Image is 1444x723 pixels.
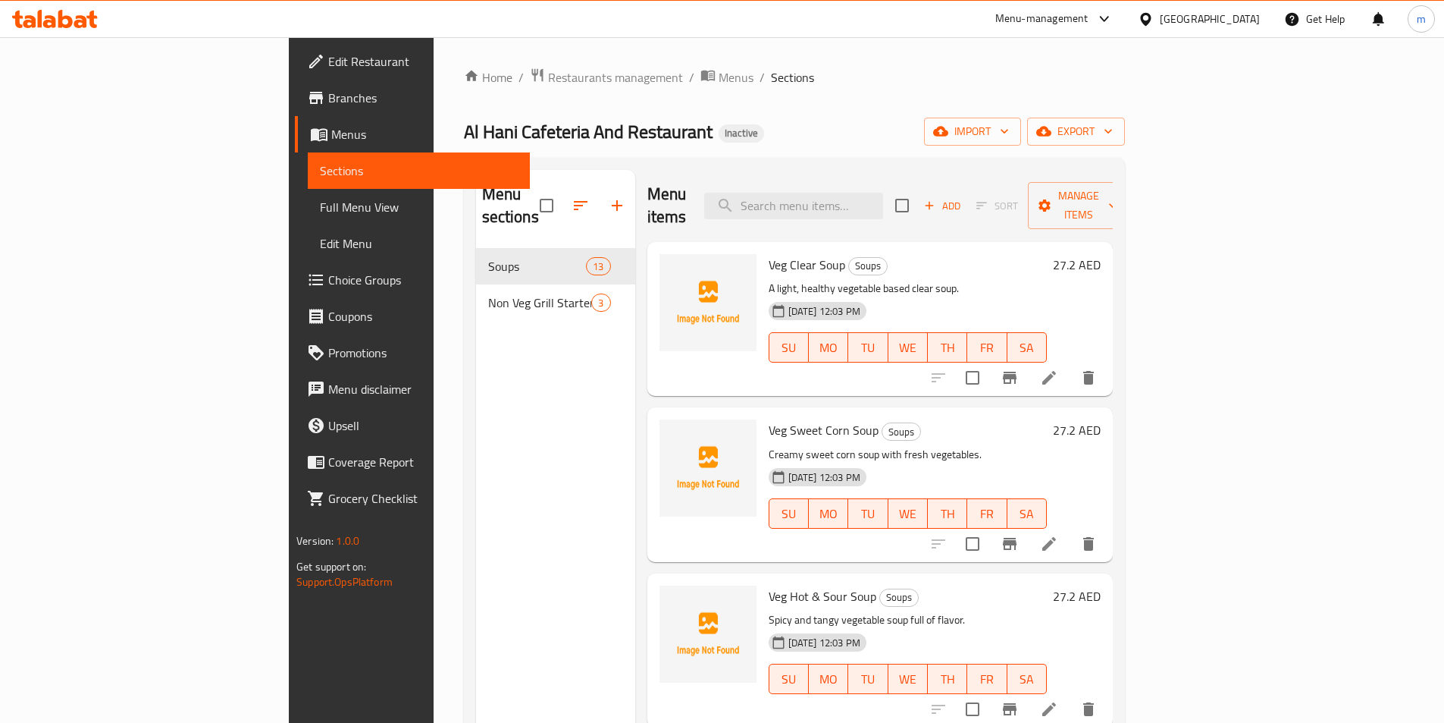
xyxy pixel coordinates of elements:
[1070,526,1107,562] button: delete
[592,296,609,310] span: 3
[647,183,687,228] h2: Menu items
[928,664,967,694] button: TH
[689,68,694,86] li: /
[488,257,587,275] span: Soups
[815,337,842,359] span: MO
[599,187,635,224] button: Add section
[295,80,530,116] a: Branches
[1417,11,1426,27] span: m
[934,668,961,690] span: TH
[1027,118,1125,146] button: export
[1013,503,1041,525] span: SA
[295,262,530,298] a: Choice Groups
[328,489,518,508] span: Grocery Checklist
[320,198,518,216] span: Full Menu View
[771,68,814,86] span: Sections
[1007,332,1047,363] button: SA
[936,122,1009,141] span: import
[1013,668,1041,690] span: SA
[894,503,922,525] span: WE
[1028,182,1129,229] button: Manage items
[934,503,961,525] span: TH
[328,453,518,471] span: Coverage Report
[882,423,920,441] span: Soups
[1053,420,1101,441] h6: 27.2 AED
[296,531,334,551] span: Version:
[328,307,518,325] span: Coupons
[967,664,1007,694] button: FR
[769,279,1047,298] p: A light, healthy vegetable based clear soup.
[1160,11,1260,27] div: [GEOGRAPHIC_DATA]
[922,197,963,215] span: Add
[476,284,635,321] div: Non Veg Grill Starters3
[476,242,635,327] nav: Menu sections
[1053,586,1101,607] h6: 27.2 AED
[966,194,1028,218] span: Select section first
[769,498,809,529] button: SU
[1040,700,1058,718] a: Edit menu item
[809,664,848,694] button: MO
[308,152,530,189] a: Sections
[1007,664,1047,694] button: SA
[296,572,393,592] a: Support.OpsPlatform
[815,668,842,690] span: MO
[586,257,610,275] div: items
[888,498,928,529] button: WE
[531,190,562,222] span: Select all sections
[308,225,530,262] a: Edit Menu
[848,257,888,275] div: Soups
[295,444,530,480] a: Coverage Report
[328,89,518,107] span: Branches
[918,194,966,218] span: Add item
[769,445,1047,464] p: Creamy sweet corn soup with fresh vegetables.
[934,337,961,359] span: TH
[775,668,803,690] span: SU
[995,10,1088,28] div: Menu-management
[700,68,753,87] a: Menus
[769,585,876,608] span: Veg Hot & Sour Soup
[336,531,359,551] span: 1.0.0
[328,271,518,289] span: Choice Groups
[879,589,919,607] div: Soups
[924,118,1021,146] button: import
[328,52,518,71] span: Edit Restaurant
[1040,187,1117,225] span: Manage items
[973,503,1001,525] span: FR
[295,298,530,335] a: Coupons
[328,344,518,362] span: Promotions
[659,254,756,351] img: Veg Clear Soup
[991,526,1028,562] button: Branch-specific-item
[782,304,866,319] span: [DATE] 12:03 PM
[854,668,882,690] span: TU
[888,332,928,363] button: WE
[815,503,842,525] span: MO
[295,480,530,517] a: Grocery Checklist
[295,116,530,152] a: Menus
[295,371,530,407] a: Menu disclaimer
[1013,337,1041,359] span: SA
[719,124,764,143] div: Inactive
[967,498,1007,529] button: FR
[782,470,866,485] span: [DATE] 12:03 PM
[973,668,1001,690] span: FR
[957,362,988,394] span: Select to update
[464,115,713,149] span: Al Hani Cafeteria And Restaurant
[854,337,882,359] span: TU
[328,380,518,398] span: Menu disclaimer
[328,417,518,435] span: Upsell
[769,419,879,442] span: Veg Sweet Corn Soup
[769,664,809,694] button: SU
[760,68,765,86] li: /
[918,194,966,218] button: Add
[928,498,967,529] button: TH
[1053,254,1101,275] h6: 27.2 AED
[769,332,809,363] button: SU
[587,259,609,274] span: 13
[1040,369,1058,387] a: Edit menu item
[1040,535,1058,553] a: Edit menu item
[880,589,918,606] span: Soups
[548,68,683,86] span: Restaurants management
[848,498,888,529] button: TU
[1039,122,1113,141] span: export
[295,407,530,444] a: Upsell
